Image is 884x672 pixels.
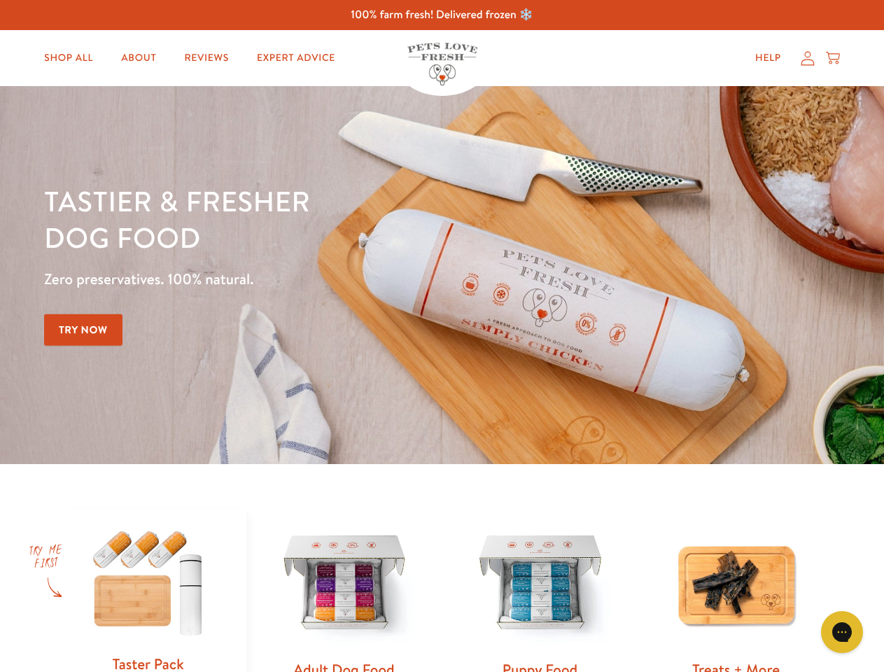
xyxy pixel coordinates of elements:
[33,44,104,72] a: Shop All
[44,183,575,255] h1: Tastier & fresher dog food
[110,44,167,72] a: About
[44,267,575,292] p: Zero preservatives. 100% natural.
[246,44,346,72] a: Expert Advice
[814,606,870,658] iframe: Gorgias live chat messenger
[744,44,792,72] a: Help
[173,44,239,72] a: Reviews
[44,314,122,346] a: Try Now
[407,43,477,85] img: Pets Love Fresh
